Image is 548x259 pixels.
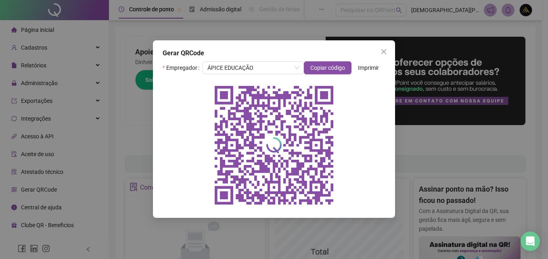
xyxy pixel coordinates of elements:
label: Empregador [163,61,203,74]
button: Imprimir [351,61,385,74]
div: Open Intercom Messenger [521,232,540,251]
span: ÁPICE EDUCAÇÃO [207,62,299,74]
span: Copiar código [310,63,345,72]
button: Close [377,45,390,58]
button: Copiar código [304,61,351,74]
div: Gerar QRCode [163,48,385,58]
span: close [381,48,387,55]
span: Imprimir [358,63,379,72]
img: qrcode do empregador [209,81,339,210]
